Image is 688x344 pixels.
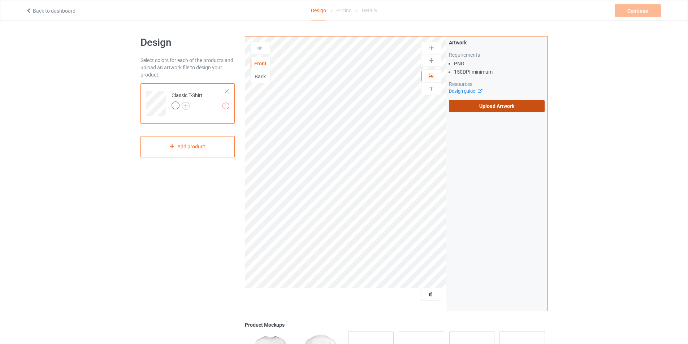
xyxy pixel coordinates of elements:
img: exclamation icon [222,103,229,109]
img: svg%3E%0A [428,85,435,92]
div: Artwork [449,39,545,46]
div: Requirements [449,51,545,58]
div: Design [311,0,326,21]
div: Back [251,73,270,80]
label: Upload Artwork [449,100,545,112]
li: 150 DPI minimum [454,68,545,75]
img: svg+xml;base64,PD94bWwgdmVyc2lvbj0iMS4wIiBlbmNvZGluZz0iVVRGLTgiPz4KPHN2ZyB3aWR0aD0iMjJweCIgaGVpZ2... [182,102,190,110]
img: svg%3E%0A [428,57,435,64]
div: Classic T-Shirt [172,92,203,109]
div: Select colors for each of the products and upload an artwork file to design your product. [140,57,235,78]
a: Back to dashboard [26,8,75,14]
div: Classic T-Shirt [140,83,235,124]
img: svg%3E%0A [428,44,435,51]
h1: Design [140,36,235,49]
div: Product Mockups [245,321,548,328]
div: Add product [140,136,235,157]
div: Pricing [336,0,352,21]
li: PNG [454,60,545,67]
a: Design guide [449,88,482,94]
div: Details [362,0,377,21]
div: Front [251,60,270,67]
div: Resources [449,80,545,88]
